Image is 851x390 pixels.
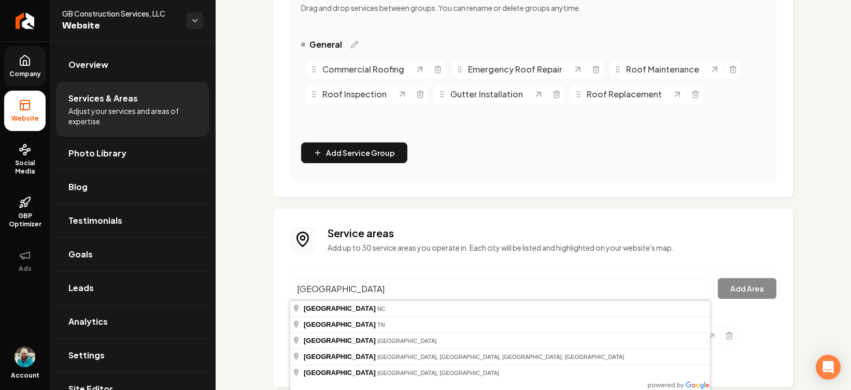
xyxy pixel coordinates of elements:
[16,12,35,29] img: Rebolt Logo
[68,282,94,294] span: Leads
[5,70,45,78] span: Company
[56,238,209,271] a: Goals
[816,355,841,380] div: Open Intercom Messenger
[4,188,46,237] a: GBP Optimizer
[4,135,46,184] a: Social Media
[304,353,376,360] span: [GEOGRAPHIC_DATA]
[56,271,209,305] a: Leads
[68,349,105,362] span: Settings
[68,315,108,328] span: Analytics
[468,63,562,76] span: Emergency Roof Repair
[15,346,35,367] button: Open user button
[56,305,209,338] a: Analytics
[68,214,122,227] span: Testimonials
[301,142,407,163] button: Add Service Group
[310,63,415,76] div: Commercial Roofing
[15,265,36,273] span: Ads
[11,371,39,380] span: Account
[62,8,178,19] span: GB Construction Services, LLC
[4,46,46,86] a: Company
[304,321,376,328] span: [GEOGRAPHIC_DATA]
[450,88,523,100] span: Gutter Installation
[574,88,672,100] div: Roof Replacement
[328,242,776,253] p: Add up to 30 service areas you operate in. Each city will be listed and highlighted on your websi...
[68,92,138,105] span: Services & Areas
[62,19,178,33] span: Website
[377,306,386,312] span: NC
[56,339,209,372] a: Settings
[4,159,46,176] span: Social Media
[7,114,43,123] span: Website
[68,106,197,126] span: Adjust your services and areas of expertise.
[56,204,209,237] a: Testimonials
[322,63,404,76] span: Commercial Roofing
[4,241,46,281] button: Ads
[309,38,342,51] span: General
[377,338,437,344] span: [GEOGRAPHIC_DATA]
[304,337,376,344] span: [GEOGRAPHIC_DATA]
[56,48,209,81] a: Overview
[328,226,776,240] h3: Service areas
[301,3,765,13] p: Drag and drop services between groups. You can rename or delete groups anytime.
[614,63,710,76] div: Roof Maintenance
[68,147,126,160] span: Photo Library
[304,369,376,377] span: [GEOGRAPHIC_DATA]
[56,137,209,170] a: Photo Library
[377,322,385,328] span: TN
[377,370,499,376] span: [GEOGRAPHIC_DATA], [GEOGRAPHIC_DATA]
[68,181,88,193] span: Blog
[456,63,573,76] div: Emergency Roof Repair
[56,170,209,204] a: Blog
[290,278,710,300] input: Search for a city, county, or neighborhood...
[626,63,699,76] span: Roof Maintenance
[304,305,376,312] span: [GEOGRAPHIC_DATA]
[438,88,533,100] div: Gutter Installation
[4,212,46,228] span: GBP Optimizer
[310,88,397,100] div: Roof Inspection
[322,88,387,100] span: Roof Inspection
[15,346,35,367] img: Breno Sales
[377,354,624,360] span: [GEOGRAPHIC_DATA], [GEOGRAPHIC_DATA], [GEOGRAPHIC_DATA], [GEOGRAPHIC_DATA]
[68,248,93,261] span: Goals
[587,88,662,100] span: Roof Replacement
[68,59,108,71] span: Overview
